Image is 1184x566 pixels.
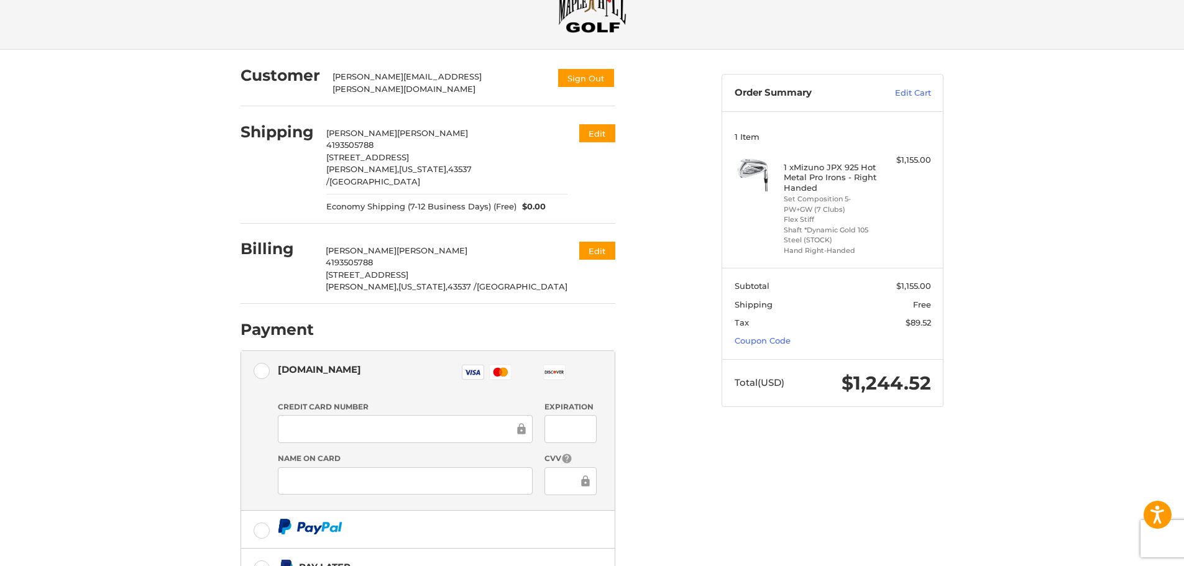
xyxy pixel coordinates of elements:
label: Credit Card Number [278,401,533,413]
h3: Order Summary [735,87,868,99]
span: [PERSON_NAME] [397,128,468,138]
h2: Payment [241,320,314,339]
span: Total (USD) [735,377,784,388]
li: Shaft *Dynamic Gold 105 Steel (STOCK) [784,225,879,245]
span: $89.52 [906,317,931,327]
span: Free [913,299,931,309]
span: Shipping [735,299,773,309]
label: CVV [544,453,596,465]
div: [PERSON_NAME][EMAIL_ADDRESS][PERSON_NAME][DOMAIN_NAME] [333,71,545,95]
span: 43537 / [447,281,477,291]
span: Tax [735,317,749,327]
span: [US_STATE], [399,164,448,174]
span: Economy Shipping (7-12 Business Days) (Free) [326,201,516,213]
span: [PERSON_NAME] [326,128,397,138]
h2: Billing [241,239,313,258]
label: Name on Card [278,453,533,464]
span: [PERSON_NAME] [397,245,467,255]
img: PayPal icon [278,519,342,534]
div: [DOMAIN_NAME] [278,359,361,380]
div: $1,155.00 [882,154,931,167]
button: Sign Out [557,68,615,88]
li: Set Composition 5-PW+GW (7 Clubs) [784,194,879,214]
span: 4193505788 [326,140,374,150]
span: [STREET_ADDRESS] [326,270,408,280]
button: Edit [579,242,615,260]
li: Hand Right-Handed [784,245,879,256]
li: Flex Stiff [784,214,879,225]
span: [PERSON_NAME], [326,281,398,291]
span: [PERSON_NAME], [326,164,399,174]
h4: 1 x Mizuno JPX 925 Hot Metal Pro Irons - Right Handed [784,162,879,193]
span: Subtotal [735,281,769,291]
span: [STREET_ADDRESS] [326,152,409,162]
a: Edit Cart [868,87,931,99]
button: Edit [579,124,615,142]
span: [GEOGRAPHIC_DATA] [329,176,420,186]
a: Coupon Code [735,335,791,345]
h3: 1 Item [735,132,931,142]
span: [PERSON_NAME] [326,245,397,255]
span: $1,244.52 [842,372,931,395]
span: $1,155.00 [896,281,931,291]
span: 43537 / [326,164,472,186]
span: $0.00 [516,201,546,213]
span: [US_STATE], [398,281,447,291]
h2: Shipping [241,122,314,142]
span: 4193505788 [326,257,373,267]
span: [GEOGRAPHIC_DATA] [477,281,567,291]
h2: Customer [241,66,320,85]
label: Expiration [544,401,596,413]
